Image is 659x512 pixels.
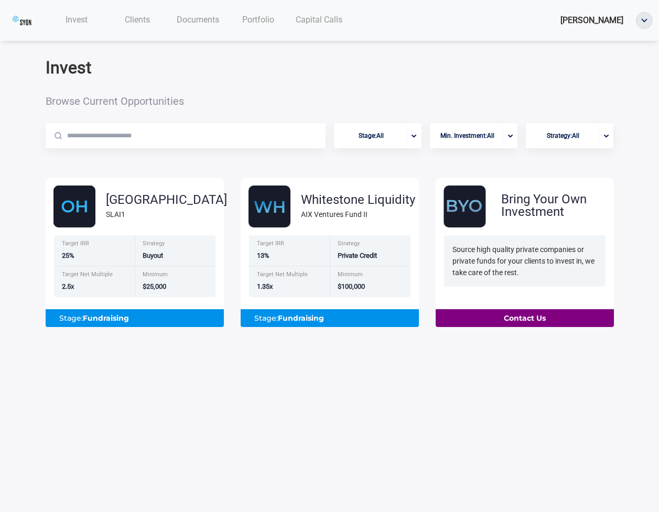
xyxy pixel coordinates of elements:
[46,58,235,78] h2: Invest
[46,9,107,30] a: Invest
[249,309,410,327] div: Stage:
[504,313,546,323] b: Contact Us
[526,123,613,148] button: Strategy:Allportfolio-arrow
[440,126,494,146] span: Min. Investment : All
[177,15,219,25] span: Documents
[412,134,416,138] img: portfolio-arrow
[289,9,350,30] a: Capital Calls
[228,9,289,30] a: Portfolio
[167,9,228,30] a: Documents
[53,186,95,227] img: Group_48606.svg
[107,9,168,30] a: Clients
[249,186,290,227] img: Group_48608.svg
[257,241,323,249] div: Target IRR
[106,209,227,220] div: SLAI1
[296,15,342,25] span: Capital Calls
[143,241,209,249] div: Strategy
[430,123,517,148] button: Min. Investment:Allportfolio-arrow
[143,252,163,259] span: Buyout
[560,15,623,25] span: [PERSON_NAME]
[636,13,652,28] img: ellipse
[301,209,415,220] div: AIX Ventures Fund II
[257,252,269,259] span: 13%
[54,309,215,327] div: Stage:
[62,271,128,280] div: Target Net Multiple
[338,241,404,249] div: Strategy
[444,186,491,227] img: byo.svg
[13,11,31,30] img: updated-_k4QCCGx.png
[338,252,377,259] span: Private Credit
[501,193,614,218] div: Bring Your Own Investment
[242,15,274,25] span: Portfolio
[83,313,129,323] b: Fundraising
[143,271,209,280] div: Minimum
[257,271,323,280] div: Target Net Multiple
[278,313,324,323] b: Fundraising
[334,123,422,148] button: Stage:Allportfolio-arrow
[46,96,235,106] span: Browse Current Opportunities
[338,271,404,280] div: Minimum
[143,282,166,290] span: $25,000
[636,12,653,29] button: ellipse
[55,132,62,139] img: Magnifier
[125,15,150,25] span: Clients
[338,282,365,290] span: $100,000
[257,282,273,290] span: 1.35x
[62,282,74,290] span: 2.5x
[547,126,579,146] span: Strategy : All
[604,134,609,138] img: portfolio-arrow
[301,193,415,206] div: Whitestone Liquidity
[106,193,227,206] div: [GEOGRAPHIC_DATA]
[62,241,128,249] div: Target IRR
[62,252,74,259] span: 25%
[66,15,88,25] span: Invest
[452,245,595,277] span: Source high quality private companies or private funds for your clients to invest in, we take car...
[359,126,384,146] span: Stage : All
[508,134,513,138] img: portfolio-arrow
